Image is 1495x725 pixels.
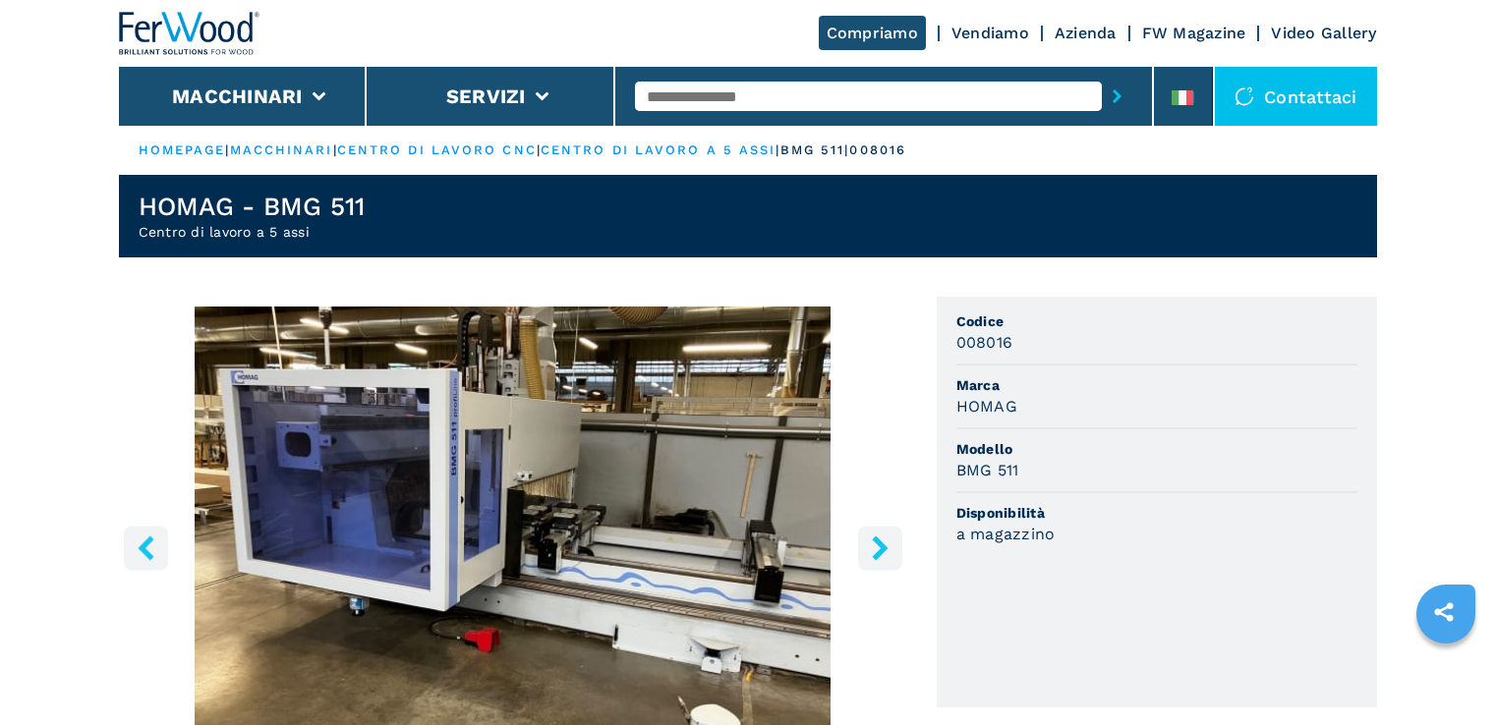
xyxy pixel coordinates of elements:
[956,375,1357,395] span: Marca
[1215,67,1377,126] div: Contattaci
[1235,86,1254,106] img: Contattaci
[1271,24,1376,42] a: Video Gallery
[1419,587,1468,637] a: sharethis
[956,439,1357,459] span: Modello
[333,142,337,157] span: |
[956,503,1357,523] span: Disponibilità
[776,142,779,157] span: |
[537,142,541,157] span: |
[956,311,1357,331] span: Codice
[956,523,1056,545] h3: a magazzino
[956,459,1019,481] h3: BMG 511
[1411,637,1480,710] iframe: Chat
[956,331,1013,354] h3: 008016
[124,526,168,570] button: left-button
[849,141,906,159] p: 008016
[172,84,303,108] button: Macchinari
[858,526,902,570] button: right-button
[139,142,226,157] a: HOMEPAGE
[230,142,333,157] a: macchinari
[1142,24,1246,42] a: FW Magazine
[225,142,229,157] span: |
[119,12,260,55] img: Ferwood
[446,84,526,108] button: Servizi
[541,142,776,157] a: centro di lavoro a 5 assi
[951,24,1029,42] a: Vendiamo
[819,16,926,50] a: Compriamo
[956,395,1017,418] h3: HOMAG
[780,141,850,159] p: bmg 511 |
[139,191,366,222] h1: HOMAG - BMG 511
[1102,74,1132,119] button: submit-button
[1055,24,1117,42] a: Azienda
[139,222,366,242] h2: Centro di lavoro a 5 assi
[337,142,537,157] a: centro di lavoro cnc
